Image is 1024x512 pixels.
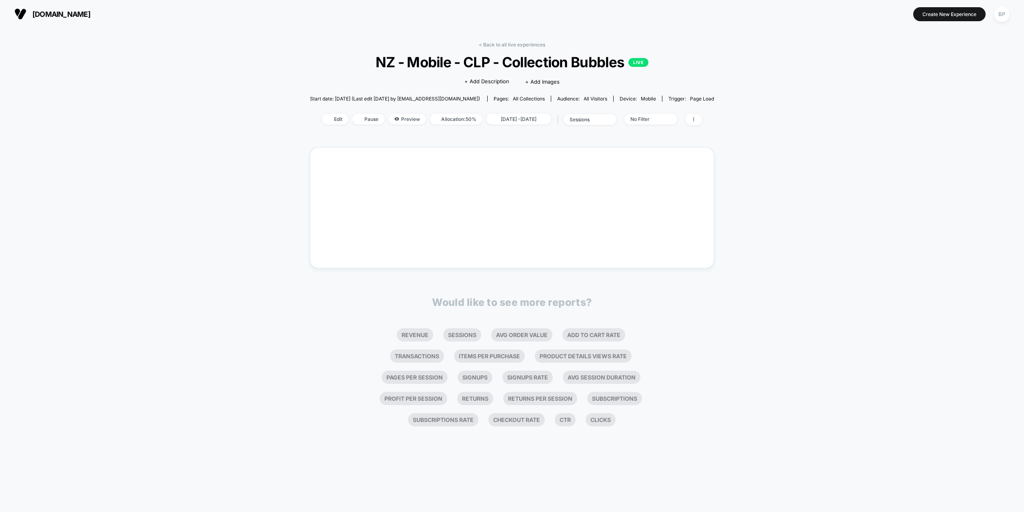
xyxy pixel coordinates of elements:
span: Page Load [690,96,714,102]
p: LIVE [628,58,648,67]
li: Subscriptions [587,392,642,405]
li: Signups [458,371,492,384]
li: Pages Per Session [382,371,448,384]
span: Device: [613,96,662,102]
span: Pause [352,114,384,124]
button: [DOMAIN_NAME] [12,8,93,20]
div: sessions [570,116,602,122]
span: Edit [322,114,348,124]
div: Pages: [494,96,545,102]
li: Items Per Purchase [454,349,525,363]
div: Audience: [557,96,607,102]
div: No Filter [630,116,662,122]
div: BP [994,6,1010,22]
button: Create New Experience [913,7,986,21]
li: Avg Order Value [491,328,552,341]
li: Returns [457,392,493,405]
span: Preview [388,114,426,124]
li: Avg Session Duration [563,371,640,384]
span: mobile [641,96,656,102]
li: Profit Per Session [380,392,447,405]
span: + Add Images [525,78,560,85]
span: Allocation: 50% [430,114,482,124]
li: Revenue [397,328,433,341]
span: all collections [513,96,545,102]
span: [DOMAIN_NAME] [32,10,90,18]
li: Returns Per Session [503,392,577,405]
button: BP [992,6,1012,22]
p: Would like to see more reports? [432,296,592,308]
li: Transactions [390,349,444,363]
li: Subscriptions Rate [408,413,478,426]
span: NZ - Mobile - CLP - Collection Bubbles [330,54,694,70]
div: Trigger: [668,96,714,102]
li: Sessions [443,328,481,341]
li: Ctr [555,413,576,426]
img: Visually logo [14,8,26,20]
span: Start date: [DATE] (Last edit [DATE] by [EMAIL_ADDRESS][DOMAIN_NAME]) [310,96,480,102]
span: [DATE] - [DATE] [486,114,551,124]
li: Product Details Views Rate [535,349,632,363]
span: + Add Description [464,78,509,86]
li: Signups Rate [502,371,553,384]
li: Checkout Rate [488,413,545,426]
span: | [555,114,564,125]
a: < Back to all live experiences [479,42,545,48]
li: Add To Cart Rate [562,328,625,341]
li: Clicks [586,413,616,426]
span: All Visitors [584,96,607,102]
